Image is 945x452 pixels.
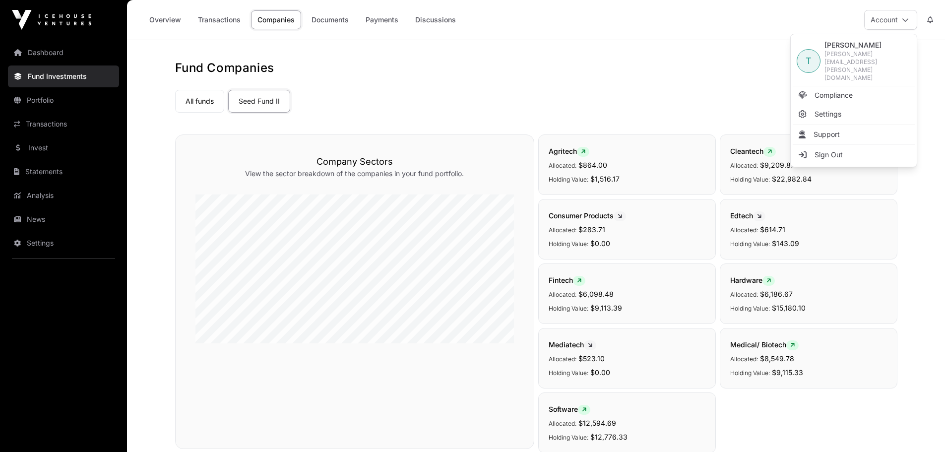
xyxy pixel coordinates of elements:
a: Compliance [793,86,915,104]
span: Holding Value: [730,176,770,183]
button: Account [864,10,917,30]
a: Invest [8,137,119,159]
span: Allocated: [549,162,576,169]
span: Edtech [730,211,765,220]
a: Payments [359,10,405,29]
span: Holding Value: [549,434,588,441]
span: Holding Value: [549,176,588,183]
span: Hardware [730,276,775,284]
h3: Company Sectors [195,155,514,169]
a: News [8,208,119,230]
span: Cleantech [730,147,776,155]
span: Allocated: [730,226,758,234]
span: Holding Value: [730,305,770,312]
span: Allocated: [730,291,758,298]
span: T [806,54,812,68]
span: Allocated: [549,420,576,427]
a: Overview [143,10,188,29]
li: Sign Out [793,146,915,164]
span: Fintech [549,276,585,284]
a: Settings [793,105,915,123]
span: $12,776.33 [590,433,628,441]
span: $1,516.17 [590,175,620,183]
p: View the sector breakdown of the companies in your fund portfolio. [195,169,514,179]
span: $9,115.33 [772,368,803,377]
span: Medical/ Biotech [730,340,799,349]
span: $9,113.39 [590,304,622,312]
span: Holding Value: [730,240,770,248]
span: Software [549,405,590,413]
span: Holding Value: [549,305,588,312]
span: Support [814,129,840,139]
iframe: Chat Widget [895,404,945,452]
a: Companies [251,10,301,29]
span: $0.00 [590,368,610,377]
span: Mediatech [549,340,596,349]
span: Consumer Products [549,211,626,220]
span: Holding Value: [549,240,588,248]
span: $864.00 [578,161,607,169]
span: $22,982.84 [772,175,812,183]
a: Transactions [191,10,247,29]
span: Allocated: [730,355,758,363]
li: Support [793,126,915,143]
span: $9,209.87 [760,161,795,169]
a: Portfolio [8,89,119,111]
span: Allocated: [549,355,576,363]
span: Holding Value: [549,369,588,377]
a: Discussions [409,10,462,29]
span: $283.71 [578,225,605,234]
span: $143.09 [772,239,799,248]
span: Holding Value: [730,369,770,377]
img: Icehouse Ventures Logo [12,10,91,30]
span: $6,098.48 [578,290,614,298]
span: Allocated: [730,162,758,169]
span: Compliance [815,90,853,100]
span: $0.00 [590,239,610,248]
a: All funds [175,90,224,113]
a: Documents [305,10,355,29]
a: Seed Fund II [228,90,290,113]
span: $15,180.10 [772,304,806,312]
h1: Fund Companies [175,60,897,76]
span: $6,186.67 [760,290,793,298]
a: Dashboard [8,42,119,64]
a: Statements [8,161,119,183]
span: Sign Out [815,150,843,160]
span: [PERSON_NAME][EMAIL_ADDRESS][PERSON_NAME][DOMAIN_NAME] [824,50,911,82]
span: Allocated: [549,226,576,234]
span: Settings [815,109,841,119]
span: $12,594.69 [578,419,616,427]
span: $614.71 [760,225,785,234]
span: $8,549.78 [760,354,794,363]
span: [PERSON_NAME] [824,40,911,50]
a: Fund Investments [8,65,119,87]
span: Agritech [549,147,589,155]
a: Analysis [8,185,119,206]
a: Transactions [8,113,119,135]
span: $523.10 [578,354,605,363]
a: Settings [8,232,119,254]
span: Allocated: [549,291,576,298]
